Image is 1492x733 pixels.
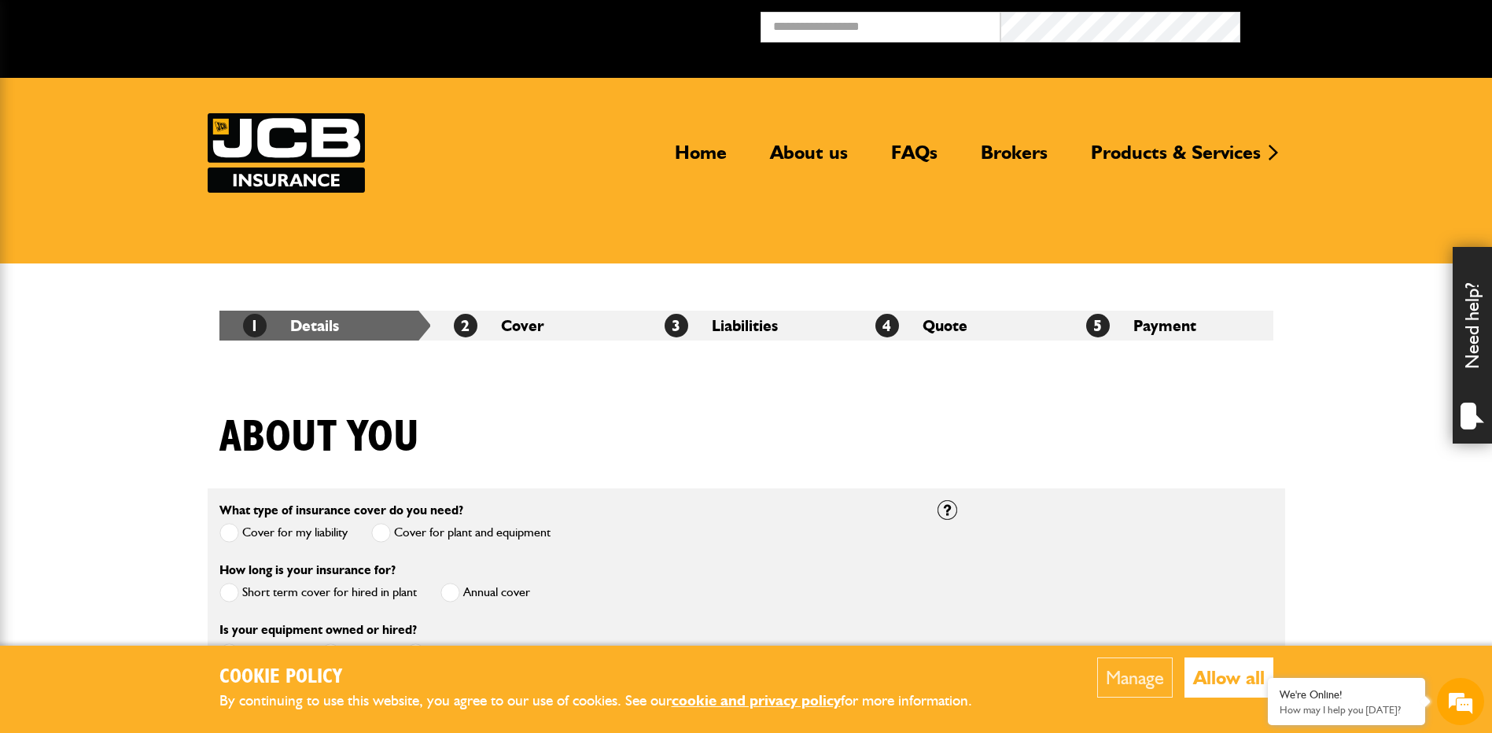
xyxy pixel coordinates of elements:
label: How long is your insurance for? [219,564,396,576]
h2: Cookie Policy [219,665,998,690]
button: Manage [1097,657,1173,698]
p: How may I help you today? [1280,704,1413,716]
a: cookie and privacy policy [672,691,841,709]
li: Quote [852,311,1063,341]
span: 3 [665,314,688,337]
div: We're Online! [1280,688,1413,702]
label: What type of insurance cover do you need? [219,504,463,517]
div: Need help? [1453,247,1492,444]
span: 1 [243,314,267,337]
label: Cover for my liability [219,523,348,543]
span: 5 [1086,314,1110,337]
li: Cover [430,311,641,341]
label: Cover for plant and equipment [371,523,551,543]
label: Is your equipment owned or hired? [219,624,417,636]
p: By continuing to use this website, you agree to our use of cookies. See our for more information. [219,689,998,713]
label: Annual cover [440,583,530,602]
a: Brokers [969,141,1059,177]
button: Allow all [1184,657,1273,698]
a: Home [663,141,739,177]
label: Short term cover for hired in plant [219,583,417,602]
img: JCB Insurance Services logo [208,113,365,193]
a: Products & Services [1079,141,1273,177]
button: Broker Login [1240,12,1480,36]
a: About us [758,141,860,177]
a: JCB Insurance Services [208,113,365,193]
li: Payment [1063,311,1273,341]
label: A mixture of owned and hire equipment [406,643,633,663]
h1: About you [219,411,419,464]
span: 4 [875,314,899,337]
li: Liabilities [641,311,852,341]
label: I'm hiring it [219,643,297,663]
li: Details [219,311,430,341]
label: I own it [321,643,382,663]
a: FAQs [879,141,949,177]
span: 2 [454,314,477,337]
